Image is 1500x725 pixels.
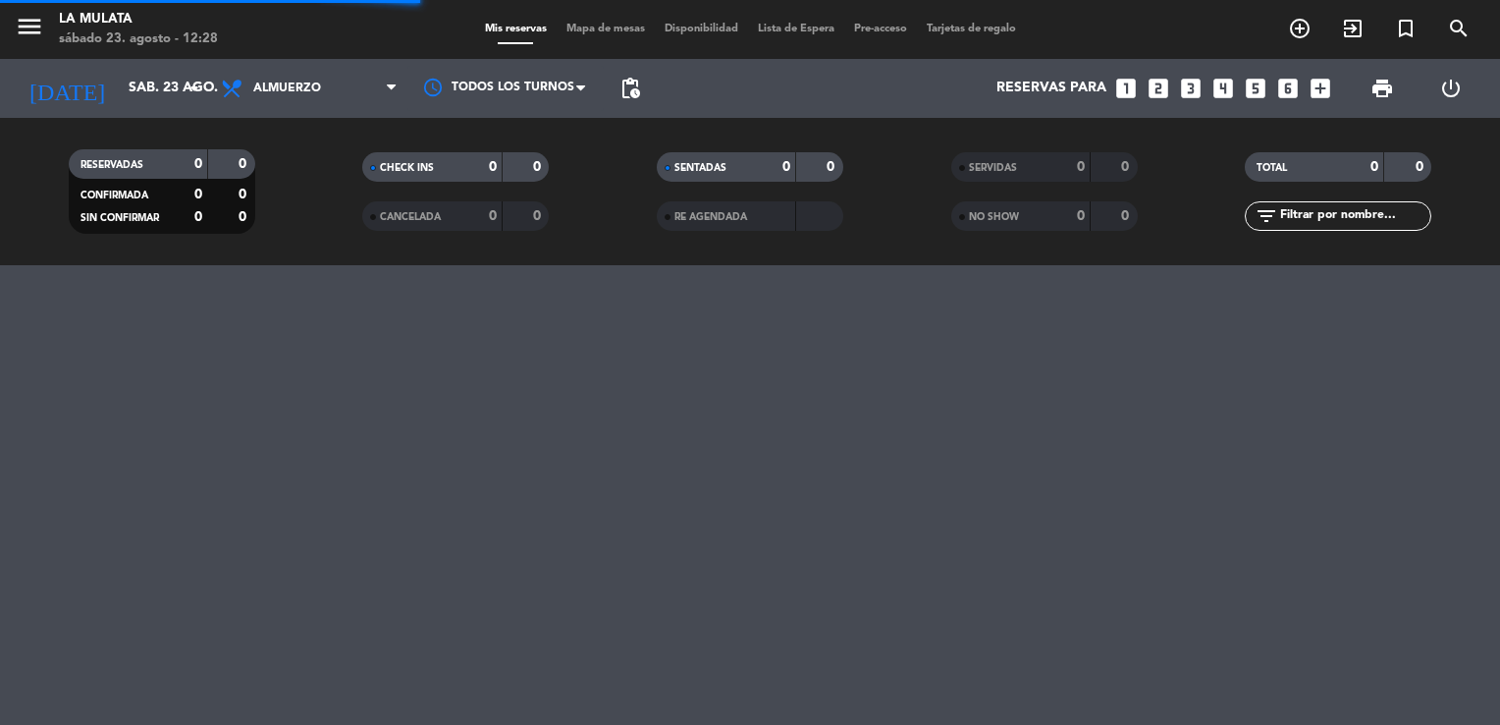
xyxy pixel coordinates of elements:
strong: 0 [1121,209,1133,223]
span: RE AGENDADA [674,212,747,222]
span: Almuerzo [253,82,321,95]
strong: 0 [1121,160,1133,174]
i: search [1447,17,1471,40]
span: Pre-acceso [844,24,917,34]
strong: 0 [533,209,545,223]
i: looks_6 [1275,76,1301,101]
span: Mis reservas [475,24,557,34]
span: NO SHOW [969,212,1019,222]
i: looks_one [1113,76,1139,101]
span: Mapa de mesas [557,24,655,34]
span: SENTADAS [674,163,726,173]
strong: 0 [239,188,250,201]
i: arrow_drop_down [183,77,206,100]
span: print [1370,77,1394,100]
strong: 0 [1416,160,1427,174]
span: SIN CONFIRMAR [80,213,159,223]
i: menu [15,12,44,41]
span: CONFIRMADA [80,191,148,200]
strong: 0 [194,188,202,201]
i: looks_4 [1210,76,1236,101]
span: CANCELADA [380,212,441,222]
div: sábado 23. agosto - 12:28 [59,29,218,49]
i: looks_two [1146,76,1171,101]
span: Disponibilidad [655,24,748,34]
span: CHECK INS [380,163,434,173]
strong: 0 [489,160,497,174]
strong: 0 [533,160,545,174]
input: Filtrar por nombre... [1278,205,1430,227]
div: La Mulata [59,10,218,29]
i: add_circle_outline [1288,17,1312,40]
strong: 0 [194,210,202,224]
span: RESERVADAS [80,160,143,170]
i: add_box [1308,76,1333,101]
strong: 0 [782,160,790,174]
span: Reservas para [996,81,1106,96]
span: Tarjetas de regalo [917,24,1026,34]
strong: 0 [194,157,202,171]
span: Lista de Espera [748,24,844,34]
strong: 0 [1077,160,1085,174]
div: LOG OUT [1417,59,1485,118]
span: TOTAL [1257,163,1287,173]
button: menu [15,12,44,48]
i: looks_3 [1178,76,1204,101]
strong: 0 [1077,209,1085,223]
strong: 0 [827,160,838,174]
span: pending_actions [618,77,642,100]
i: filter_list [1255,204,1278,228]
span: SERVIDAS [969,163,1017,173]
strong: 0 [1370,160,1378,174]
i: turned_in_not [1394,17,1418,40]
i: exit_to_app [1341,17,1365,40]
strong: 0 [239,157,250,171]
i: power_settings_new [1439,77,1463,100]
strong: 0 [489,209,497,223]
i: looks_5 [1243,76,1268,101]
i: [DATE] [15,67,119,110]
strong: 0 [239,210,250,224]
